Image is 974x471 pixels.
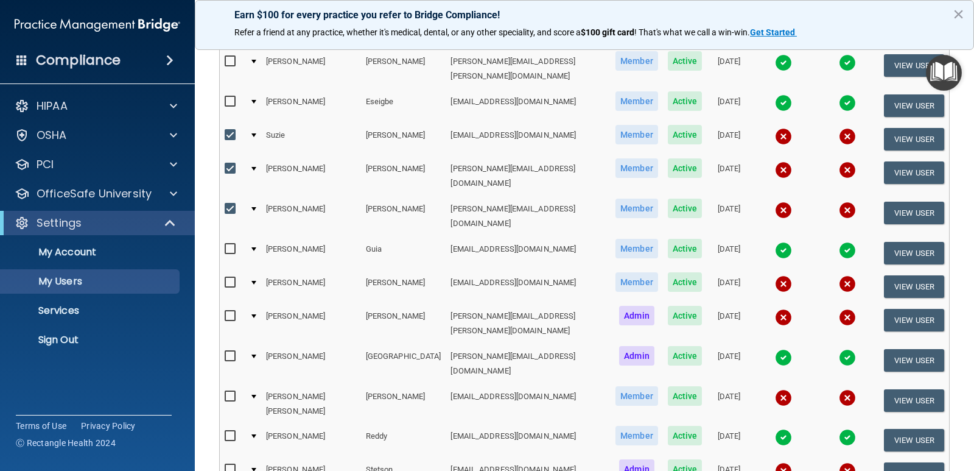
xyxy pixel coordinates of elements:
[775,389,792,406] img: cross.ca9f0e7f.svg
[775,128,792,145] img: cross.ca9f0e7f.svg
[446,89,611,122] td: [EMAIL_ADDRESS][DOMAIN_NAME]
[234,9,934,21] p: Earn $100 for every practice you refer to Bridge Compliance!
[839,128,856,145] img: cross.ca9f0e7f.svg
[615,199,658,218] span: Member
[37,99,68,113] p: HIPAA
[953,4,964,24] button: Close
[37,128,67,143] p: OSHA
[707,156,751,196] td: [DATE]
[775,349,792,366] img: tick.e7d51cea.svg
[15,13,180,37] img: PMB logo
[261,423,361,457] td: [PERSON_NAME]
[446,156,611,196] td: [PERSON_NAME][EMAIL_ADDRESS][DOMAIN_NAME]
[884,161,944,184] button: View User
[361,344,446,384] td: [GEOGRAPHIC_DATA]
[261,89,361,122] td: [PERSON_NAME]
[261,122,361,156] td: Suzie
[361,196,446,236] td: [PERSON_NAME]
[707,196,751,236] td: [DATE]
[261,196,361,236] td: [PERSON_NAME]
[839,429,856,446] img: tick.e7d51cea.svg
[16,420,66,432] a: Terms of Use
[775,309,792,326] img: cross.ca9f0e7f.svg
[361,156,446,196] td: [PERSON_NAME]
[775,94,792,112] img: tick.e7d51cea.svg
[234,27,581,37] span: Refer a friend at any practice, whether it's medical, dental, or any other speciality, and score a
[361,236,446,270] td: Guia
[361,89,446,122] td: Eseigbe
[750,27,797,37] a: Get Started
[615,426,658,445] span: Member
[884,429,944,452] button: View User
[615,386,658,406] span: Member
[884,349,944,372] button: View User
[884,389,944,412] button: View User
[36,52,121,69] h4: Compliance
[839,349,856,366] img: tick.e7d51cea.svg
[668,158,702,178] span: Active
[261,156,361,196] td: [PERSON_NAME]
[261,270,361,303] td: [PERSON_NAME]
[261,344,361,384] td: [PERSON_NAME]
[775,54,792,71] img: tick.e7d51cea.svg
[707,122,751,156] td: [DATE]
[668,386,702,406] span: Active
[615,91,658,111] span: Member
[839,94,856,112] img: tick.e7d51cea.svg
[707,270,751,303] td: [DATE]
[615,125,658,144] span: Member
[634,27,750,37] span: ! That's what we call a win-win.
[884,275,944,298] button: View User
[8,246,174,258] p: My Account
[361,49,446,89] td: [PERSON_NAME]
[707,303,751,344] td: [DATE]
[926,55,962,91] button: Open Resource Center
[361,384,446,424] td: [PERSON_NAME]
[361,303,446,344] td: [PERSON_NAME]
[615,51,658,71] span: Member
[839,389,856,406] img: cross.ca9f0e7f.svg
[261,236,361,270] td: [PERSON_NAME]
[15,216,177,230] a: Settings
[446,303,611,344] td: [PERSON_NAME][EMAIL_ADDRESS][PERSON_NAME][DOMAIN_NAME]
[775,242,792,259] img: tick.e7d51cea.svg
[775,202,792,219] img: cross.ca9f0e7f.svg
[361,423,446,457] td: Reddy
[261,303,361,344] td: [PERSON_NAME]
[446,49,611,89] td: [PERSON_NAME][EMAIL_ADDRESS][PERSON_NAME][DOMAIN_NAME]
[707,49,751,89] td: [DATE]
[839,54,856,71] img: tick.e7d51cea.svg
[707,236,751,270] td: [DATE]
[884,54,944,77] button: View User
[261,384,361,424] td: [PERSON_NAME] [PERSON_NAME]
[775,161,792,179] img: cross.ca9f0e7f.svg
[615,239,658,258] span: Member
[707,344,751,384] td: [DATE]
[37,216,82,230] p: Settings
[668,239,702,258] span: Active
[361,122,446,156] td: [PERSON_NAME]
[15,128,177,143] a: OSHA
[707,89,751,122] td: [DATE]
[668,91,702,111] span: Active
[668,199,702,218] span: Active
[446,236,611,270] td: [EMAIL_ADDRESS][DOMAIN_NAME]
[884,202,944,224] button: View User
[839,161,856,179] img: cross.ca9f0e7f.svg
[775,275,792,292] img: cross.ca9f0e7f.svg
[446,196,611,236] td: [PERSON_NAME][EMAIL_ADDRESS][DOMAIN_NAME]
[37,186,152,201] p: OfficeSafe University
[668,306,702,325] span: Active
[884,309,944,331] button: View User
[884,128,944,151] button: View User
[8,305,174,317] p: Services
[15,157,177,172] a: PCI
[775,429,792,446] img: tick.e7d51cea.svg
[446,423,611,457] td: [EMAIL_ADDRESS][DOMAIN_NAME]
[261,49,361,89] td: [PERSON_NAME]
[81,420,136,432] a: Privacy Policy
[615,272,658,292] span: Member
[619,346,654,366] span: Admin
[839,242,856,259] img: tick.e7d51cea.svg
[884,242,944,264] button: View User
